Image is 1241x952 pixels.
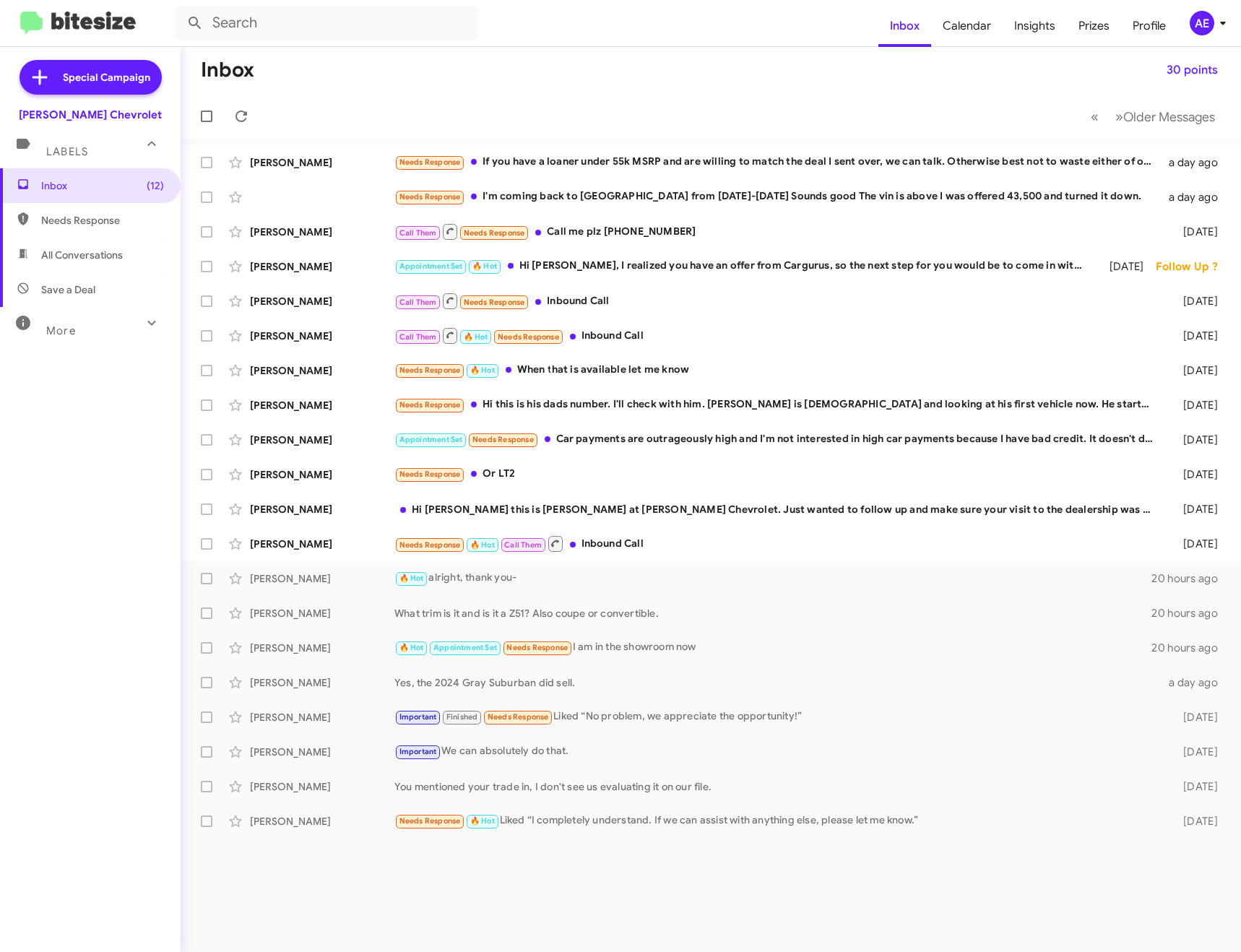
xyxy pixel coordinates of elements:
[399,365,461,375] span: Needs Response
[20,60,162,95] a: Special Campaign
[250,675,394,690] div: [PERSON_NAME]
[399,435,463,444] span: Appointment Set
[394,639,1151,656] div: I am in the showroom now
[1094,259,1156,274] div: [DATE]
[250,745,394,759] div: [PERSON_NAME]
[250,467,394,482] div: [PERSON_NAME]
[394,222,1162,241] div: Call me plz [PHONE_NUMBER]
[1167,57,1218,83] span: 30 points
[1121,5,1177,47] a: Profile
[1162,710,1229,724] div: [DATE]
[250,641,394,655] div: [PERSON_NAME]
[19,108,162,122] div: [PERSON_NAME] Chevrolet
[394,813,1162,829] div: Liked “I completely understand. If we can assist with anything else, please let me know.”
[1162,745,1229,759] div: [DATE]
[1162,190,1229,204] div: a day ago
[250,294,394,308] div: [PERSON_NAME]
[394,258,1094,274] div: Hi [PERSON_NAME], I realized you have an offer from Cargurus, so the next step for you would be t...
[250,814,394,828] div: [PERSON_NAME]
[878,5,931,47] a: Inbox
[470,816,495,826] span: 🔥 Hot
[1162,467,1229,482] div: [DATE]
[1151,571,1229,586] div: 20 hours ago
[1151,641,1229,655] div: 20 hours ago
[250,398,394,412] div: [PERSON_NAME]
[399,540,461,550] span: Needs Response
[201,59,254,82] h1: Inbox
[931,5,1003,47] a: Calendar
[41,282,95,297] span: Save a Deal
[1115,108,1123,126] span: »
[399,192,461,202] span: Needs Response
[1162,363,1229,378] div: [DATE]
[470,365,495,375] span: 🔥 Hot
[394,397,1162,413] div: Hi this is his dads number. I'll check with him. [PERSON_NAME] is [DEMOGRAPHIC_DATA] and looking ...
[175,6,478,40] input: Search
[399,816,461,826] span: Needs Response
[399,157,461,167] span: Needs Response
[394,326,1162,345] div: Inbound Call
[394,431,1162,448] div: Car payments are outrageously high and I'm not interested in high car payments because I have bad...
[41,213,164,228] span: Needs Response
[394,466,1162,483] div: Or LT2
[433,643,497,652] span: Appointment Set
[394,675,1162,690] div: Yes, the 2024 Gray Suburban did sell.
[446,712,478,722] span: Finished
[1083,102,1224,131] nav: Page navigation example
[1177,11,1225,35] button: AE
[1162,433,1229,447] div: [DATE]
[394,502,1162,516] div: Hi [PERSON_NAME] this is [PERSON_NAME] at [PERSON_NAME] Chevrolet. Just wanted to follow up and m...
[1162,398,1229,412] div: [DATE]
[1190,11,1214,35] div: AE
[147,178,164,193] span: (12)
[1091,108,1099,126] span: «
[399,712,437,722] span: Important
[464,228,525,238] span: Needs Response
[1162,502,1229,516] div: [DATE]
[1162,294,1229,308] div: [DATE]
[394,535,1162,553] div: Inbound Call
[394,189,1162,205] div: I'm coming back to [GEOGRAPHIC_DATA] from [DATE]-[DATE] Sounds good The vin is above I was offere...
[504,540,542,550] span: Call Them
[399,228,437,238] span: Call Them
[250,779,394,794] div: [PERSON_NAME]
[1082,102,1107,131] button: Previous
[498,332,559,342] span: Needs Response
[1107,102,1224,131] button: Next
[1067,5,1121,47] a: Prizes
[399,261,463,271] span: Appointment Set
[250,259,394,274] div: [PERSON_NAME]
[399,747,437,756] span: Important
[399,332,437,342] span: Call Them
[470,540,495,550] span: 🔥 Hot
[399,469,461,479] span: Needs Response
[1123,109,1215,125] span: Older Messages
[41,248,123,262] span: All Conversations
[250,225,394,239] div: [PERSON_NAME]
[1156,259,1229,274] div: Follow Up ?
[1155,57,1229,83] button: 30 points
[1162,537,1229,551] div: [DATE]
[506,643,568,652] span: Needs Response
[464,332,488,342] span: 🔥 Hot
[394,743,1162,760] div: We can absolutely do that.
[472,261,497,271] span: 🔥 Hot
[394,570,1151,587] div: alright, thank you-
[399,400,461,410] span: Needs Response
[394,154,1162,170] div: If you have a loaner under 55k MSRP and are willing to match the deal I sent over, we can talk. O...
[394,709,1162,725] div: Liked “No problem, we appreciate the opportunity!”
[1162,329,1229,343] div: [DATE]
[464,298,525,307] span: Needs Response
[250,502,394,516] div: [PERSON_NAME]
[250,537,394,551] div: [PERSON_NAME]
[394,292,1162,310] div: Inbound Call
[394,606,1151,620] div: What trim is it and is it a Z51? Also coupe or convertible.
[399,643,424,652] span: 🔥 Hot
[46,324,76,337] span: More
[399,574,424,583] span: 🔥 Hot
[1162,814,1229,828] div: [DATE]
[250,710,394,724] div: [PERSON_NAME]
